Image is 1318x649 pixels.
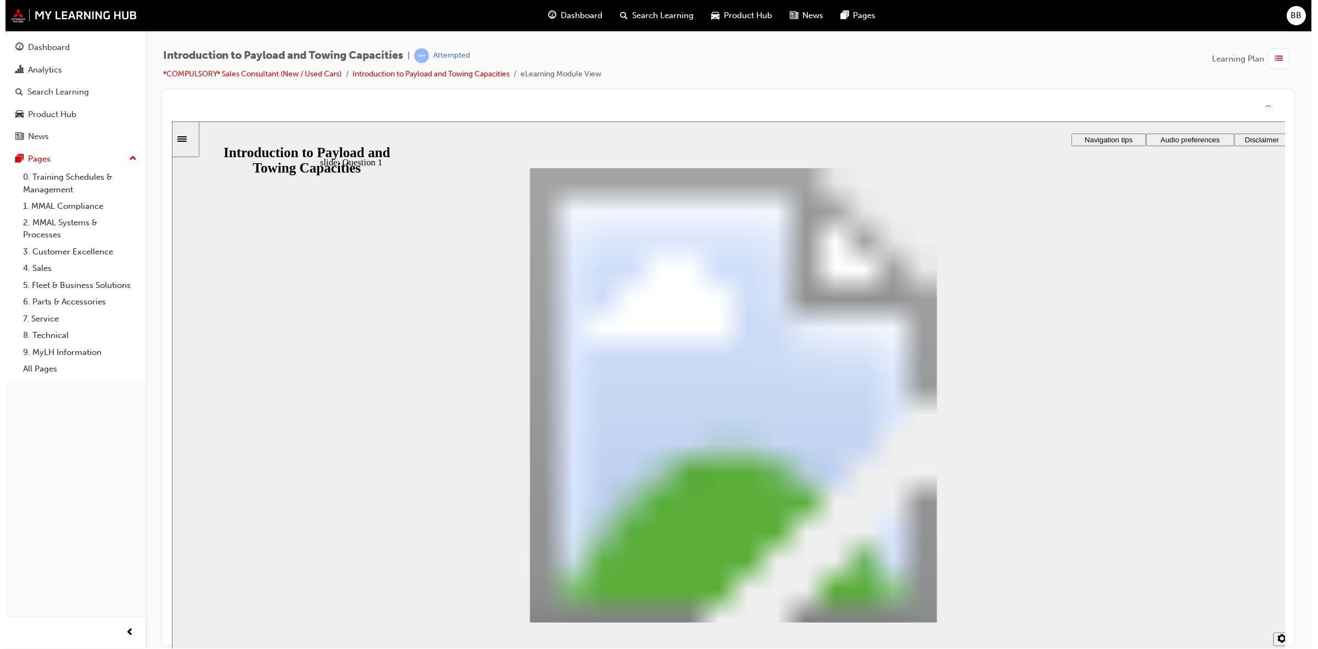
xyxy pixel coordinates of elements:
[990,14,1049,23] span: Audio preferences
[4,149,136,169] button: Pages
[698,4,777,27] a: car-iconProduct Hub
[13,198,136,215] a: 1. MMAL Compliance
[4,82,136,102] a: Search Learning
[707,9,715,23] span: car-icon
[914,14,962,23] span: Navigation tips
[403,49,405,62] span: |
[124,152,131,166] span: up-icon
[13,328,136,345] a: 8. Technical
[535,4,607,27] a: guage-iconDashboard
[23,130,43,143] div: News
[13,260,136,278] a: 4. Sales
[4,60,136,80] a: Analytics
[10,65,18,75] span: chart-icon
[836,9,845,23] span: pages-icon
[828,4,880,27] a: pages-iconPages
[22,86,83,98] div: Search Learning
[23,41,64,54] div: Dashboard
[10,110,18,120] span: car-icon
[13,215,136,244] a: 2. MMAL Systems & Processes
[785,9,794,23] span: news-icon
[158,69,337,79] a: *COMPULSORY* Sales Consultant (New / Used Cars)
[428,51,465,61] div: Attempted
[10,154,18,164] span: pages-icon
[1064,12,1119,25] button: Disclaimer
[1208,53,1260,65] span: Learning Plan
[1074,14,1108,23] span: Disclaimer
[777,4,828,27] a: news-iconNews
[4,126,136,147] a: News
[23,64,57,76] div: Analytics
[121,627,129,641] span: prev-icon
[975,12,1064,25] button: Audio preferences
[1103,512,1120,525] button: Settings
[901,12,975,25] button: Navigation tips
[158,49,398,62] span: Introduction to Payload and Towing Capacities
[1208,48,1290,69] button: Learning Plan
[719,9,768,22] span: Product Hub
[348,69,505,79] a: Introduction to Payload and Towing Capacities
[4,35,136,149] button: DashboardAnalyticsSearch LearningProduct HubNews
[1097,502,1119,537] div: misc controls
[1287,9,1298,22] span: BB
[23,108,71,121] div: Product Hub
[4,104,136,125] a: Product Hub
[849,9,872,22] span: Pages
[628,9,689,22] span: Search Learning
[409,48,424,63] span: learningRecordVerb_ATTEMPT-icon
[798,9,819,22] span: News
[13,169,136,198] a: 0. Training Schedules & Management
[13,311,136,328] a: 7. Service
[516,68,596,81] li: eLearning Module View
[607,4,698,27] a: search-iconSearch Learning
[1271,52,1280,66] span: list-icon
[10,132,18,142] span: news-icon
[13,278,136,295] a: 5. Fleet & Business Solutions
[23,153,45,165] div: Pages
[13,244,136,261] a: 3. Customer Excellence
[13,345,136,362] a: 9. MyLH Information
[556,9,598,22] span: Dashboard
[13,361,136,378] a: All Pages
[4,37,136,58] a: Dashboard
[616,9,623,23] span: search-icon
[10,43,18,53] span: guage-icon
[1103,525,1125,558] label: Zoom to fit
[10,87,18,97] span: search-icon
[13,294,136,311] a: 6. Parts & Accessories
[5,8,132,23] img: mmal
[1283,6,1302,25] button: BB
[544,9,552,23] span: guage-icon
